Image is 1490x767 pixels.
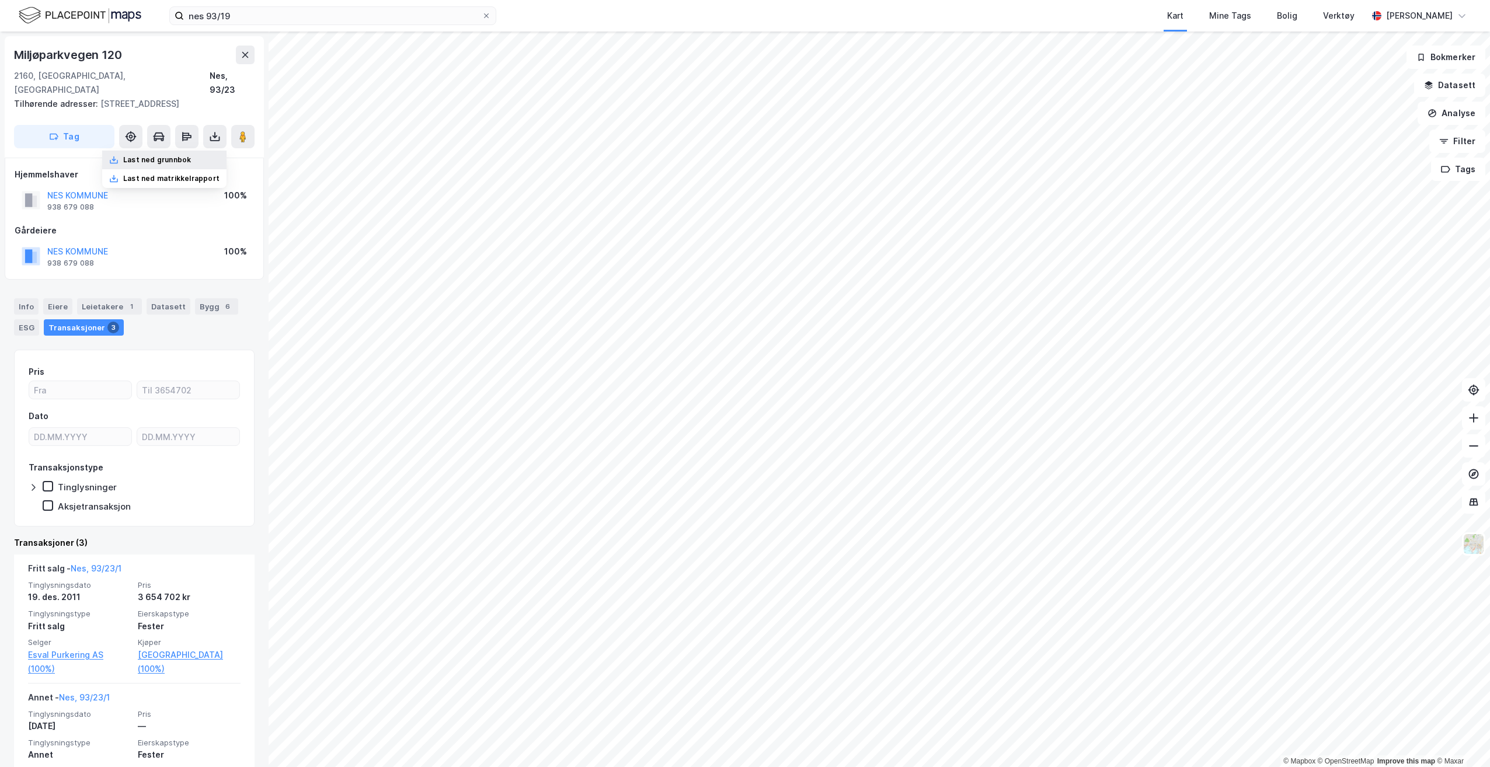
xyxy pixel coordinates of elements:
[14,298,39,315] div: Info
[71,563,121,573] a: Nes, 93/23/1
[1377,757,1435,765] a: Improve this map
[19,5,141,26] img: logo.f888ab2527a4732fd821a326f86c7f29.svg
[1429,130,1485,153] button: Filter
[137,381,239,399] input: Til 3654702
[138,590,241,604] div: 3 654 702 kr
[123,155,191,165] div: Last ned grunnbok
[47,203,94,212] div: 938 679 088
[15,168,254,182] div: Hjemmelshaver
[138,709,241,719] span: Pris
[210,69,255,97] div: Nes, 93/23
[138,609,241,619] span: Eierskapstype
[224,189,247,203] div: 100%
[126,301,137,312] div: 1
[47,259,94,268] div: 938 679 088
[14,125,114,148] button: Tag
[1414,74,1485,97] button: Datasett
[14,319,39,336] div: ESG
[195,298,238,315] div: Bygg
[123,174,220,183] div: Last ned matrikkelrapport
[29,365,44,379] div: Pris
[77,298,142,315] div: Leietakere
[58,482,117,493] div: Tinglysninger
[138,738,241,748] span: Eierskapstype
[29,381,131,399] input: Fra
[28,691,110,709] div: Annet -
[222,301,234,312] div: 6
[138,580,241,590] span: Pris
[44,319,124,336] div: Transaksjoner
[58,501,131,512] div: Aksjetransaksjon
[1431,158,1485,181] button: Tags
[28,648,131,676] a: Esval Purkering AS (100%)
[14,536,255,550] div: Transaksjoner (3)
[1323,9,1355,23] div: Verktøy
[14,69,210,97] div: 2160, [GEOGRAPHIC_DATA], [GEOGRAPHIC_DATA]
[1432,711,1490,767] iframe: Chat Widget
[14,46,124,64] div: Miljøparkvegen 120
[138,748,241,762] div: Fester
[28,637,131,647] span: Selger
[1418,102,1485,125] button: Analyse
[28,719,131,733] div: [DATE]
[43,298,72,315] div: Eiere
[28,748,131,762] div: Annet
[14,97,245,111] div: [STREET_ADDRESS]
[184,7,482,25] input: Søk på adresse, matrikkel, gårdeiere, leietakere eller personer
[29,461,103,475] div: Transaksjonstype
[28,609,131,619] span: Tinglysningstype
[1386,9,1453,23] div: [PERSON_NAME]
[59,692,110,702] a: Nes, 93/23/1
[1283,757,1315,765] a: Mapbox
[14,99,100,109] span: Tilhørende adresser:
[28,738,131,748] span: Tinglysningstype
[29,428,131,445] input: DD.MM.YYYY
[224,245,247,259] div: 100%
[1209,9,1251,23] div: Mine Tags
[1277,9,1297,23] div: Bolig
[137,428,239,445] input: DD.MM.YYYY
[138,648,241,676] a: [GEOGRAPHIC_DATA] (100%)
[28,562,121,580] div: Fritt salg -
[147,298,190,315] div: Datasett
[29,409,48,423] div: Dato
[138,619,241,633] div: Fester
[15,224,254,238] div: Gårdeiere
[138,637,241,647] span: Kjøper
[1318,757,1374,765] a: OpenStreetMap
[28,619,131,633] div: Fritt salg
[107,322,119,333] div: 3
[28,709,131,719] span: Tinglysningsdato
[1463,533,1485,555] img: Z
[1432,711,1490,767] div: Kontrollprogram for chat
[28,580,131,590] span: Tinglysningsdato
[138,719,241,733] div: —
[1407,46,1485,69] button: Bokmerker
[28,590,131,604] div: 19. des. 2011
[1167,9,1183,23] div: Kart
